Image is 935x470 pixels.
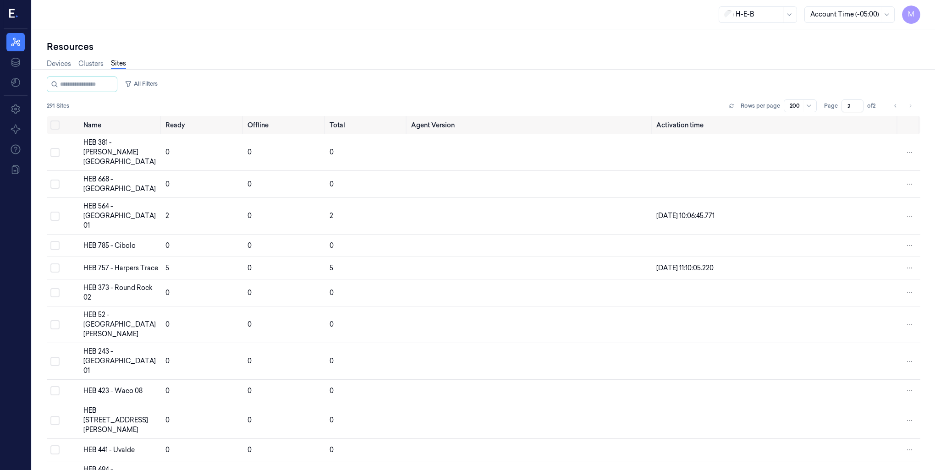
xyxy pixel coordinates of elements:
[83,347,159,376] div: HEB 243 - [GEOGRAPHIC_DATA] 01
[330,264,333,272] span: 5
[330,446,334,454] span: 0
[165,180,170,188] span: 0
[47,102,69,110] span: 291 Sites
[47,59,71,69] a: Devices
[50,288,60,297] button: Select row
[330,148,334,156] span: 0
[83,175,159,194] div: HEB 668 - [GEOGRAPHIC_DATA]
[326,116,408,134] th: Total
[330,241,334,250] span: 0
[165,387,170,395] span: 0
[47,40,920,53] div: Resources
[247,289,252,297] span: 0
[83,406,159,435] div: HEB [STREET_ADDRESS][PERSON_NAME]
[165,212,169,220] span: 2
[165,320,170,328] span: 0
[407,116,653,134] th: Agent Version
[330,416,334,424] span: 0
[83,241,159,251] div: HEB 785 - Cibolo
[165,241,170,250] span: 0
[83,138,159,167] div: HEB 381 - [PERSON_NAME][GEOGRAPHIC_DATA]
[247,320,252,328] span: 0
[165,416,170,424] span: 0
[121,77,161,91] button: All Filters
[247,212,252,220] span: 0
[741,102,780,110] p: Rows per page
[247,446,252,454] span: 0
[247,264,252,272] span: 0
[902,5,920,24] button: M
[50,148,60,157] button: Select row
[247,357,252,365] span: 0
[83,386,159,396] div: HEB 423 - Waco 08
[165,357,170,365] span: 0
[330,387,334,395] span: 0
[50,241,60,250] button: Select row
[247,387,252,395] span: 0
[50,212,60,221] button: Select row
[247,180,252,188] span: 0
[83,445,159,455] div: HEB 441 - Uvalde
[889,99,902,112] button: Go to previous page
[824,102,838,110] span: Page
[889,99,917,112] nav: pagination
[83,202,159,230] div: HEB 564 - [GEOGRAPHIC_DATA] 01
[656,212,715,220] span: [DATE] 10:06:45.771
[50,263,60,273] button: Select row
[165,264,169,272] span: 5
[50,357,60,366] button: Select row
[83,310,159,339] div: HEB 52 - [GEOGRAPHIC_DATA][PERSON_NAME]
[247,416,252,424] span: 0
[247,148,252,156] span: 0
[50,180,60,189] button: Select row
[330,212,333,220] span: 2
[50,386,60,395] button: Select row
[165,148,170,156] span: 0
[330,180,334,188] span: 0
[165,289,170,297] span: 0
[50,120,60,130] button: Select all
[111,59,126,69] a: Sites
[83,283,159,302] div: HEB 373 - Round Rock 02
[244,116,326,134] th: Offline
[80,116,162,134] th: Name
[78,59,104,69] a: Clusters
[50,445,60,454] button: Select row
[247,241,252,250] span: 0
[653,116,898,134] th: Activation time
[83,263,159,273] div: HEB 757 - Harpers Trace
[50,416,60,425] button: Select row
[330,320,334,328] span: 0
[656,264,714,272] span: [DATE] 11:10:05.220
[162,116,244,134] th: Ready
[50,320,60,329] button: Select row
[330,289,334,297] span: 0
[165,446,170,454] span: 0
[867,102,882,110] span: of 2
[330,357,334,365] span: 0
